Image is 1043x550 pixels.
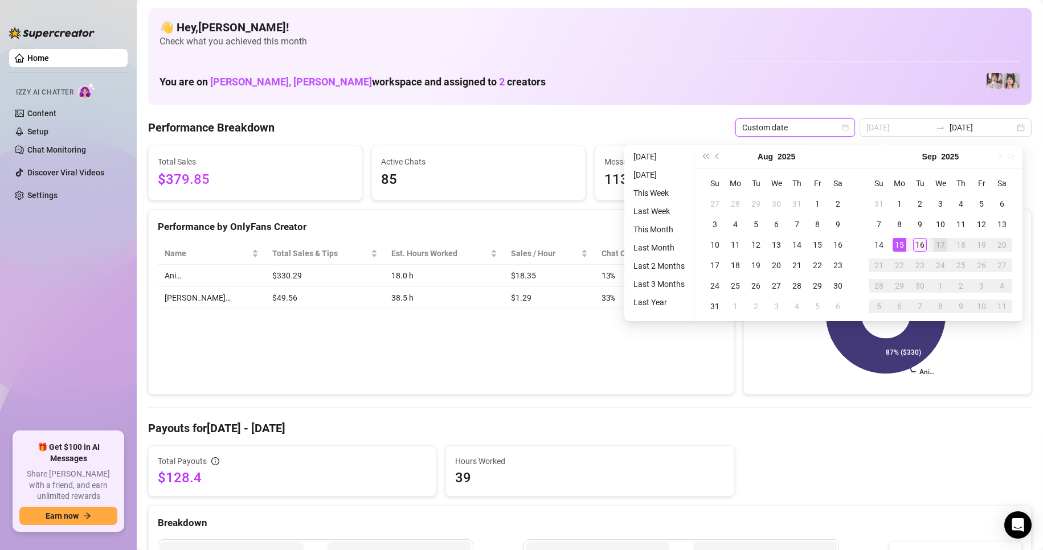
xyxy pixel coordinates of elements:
[19,507,117,525] button: Earn nowarrow-right
[158,219,725,235] div: Performance by OnlyFans Creator
[165,247,249,260] span: Name
[971,214,992,235] td: 2025-09-12
[265,243,385,265] th: Total Sales & Tips
[831,238,845,252] div: 16
[629,150,689,163] li: [DATE]
[787,214,807,235] td: 2025-08-07
[602,292,620,304] span: 33 %
[893,238,906,252] div: 15
[934,279,947,293] div: 1
[828,296,848,317] td: 2025-09-06
[975,258,988,272] div: 26
[787,235,807,255] td: 2025-08-14
[869,276,889,296] td: 2025-09-28
[828,173,848,194] th: Sa
[910,276,930,296] td: 2025-09-30
[811,197,824,211] div: 1
[930,296,951,317] td: 2025-10-08
[27,54,49,63] a: Home
[807,173,828,194] th: Fr
[746,235,766,255] td: 2025-08-12
[787,255,807,276] td: 2025-08-21
[807,255,828,276] td: 2025-08-22
[746,296,766,317] td: 2025-09-02
[629,204,689,218] li: Last Week
[954,279,968,293] div: 2
[749,258,763,272] div: 19
[749,197,763,211] div: 29
[889,255,910,276] td: 2025-09-22
[995,299,1009,313] div: 11
[708,197,722,211] div: 27
[790,197,804,211] div: 31
[930,235,951,255] td: 2025-09-17
[158,469,427,487] span: $128.4
[936,123,945,132] span: to
[790,299,804,313] div: 4
[504,243,595,265] th: Sales / Hour
[992,173,1012,194] th: Sa
[158,515,1022,531] div: Breakdown
[951,214,971,235] td: 2025-09-11
[866,121,931,134] input: Start date
[954,197,968,211] div: 4
[708,258,722,272] div: 17
[705,173,725,194] th: Su
[893,258,906,272] div: 22
[746,255,766,276] td: 2025-08-19
[872,238,886,252] div: 14
[708,238,722,252] div: 10
[790,258,804,272] div: 21
[950,121,1015,134] input: End date
[725,194,746,214] td: 2025-07-28
[790,217,804,231] div: 7
[934,217,947,231] div: 10
[787,276,807,296] td: 2025-08-28
[831,299,845,313] div: 6
[913,238,927,252] div: 16
[992,214,1012,235] td: 2025-09-13
[951,276,971,296] td: 2025-10-02
[381,155,576,168] span: Active Chats
[158,243,265,265] th: Name
[729,258,742,272] div: 18
[766,255,787,276] td: 2025-08-20
[629,295,689,309] li: Last Year
[148,420,1032,436] h4: Payouts for [DATE] - [DATE]
[971,276,992,296] td: 2025-10-03
[975,217,988,231] div: 12
[455,455,724,467] span: Hours Worked
[385,265,504,287] td: 18.0 h
[729,279,742,293] div: 25
[971,194,992,214] td: 2025-09-05
[951,194,971,214] td: 2025-09-04
[705,235,725,255] td: 2025-08-10
[158,169,353,191] span: $379.85
[922,145,937,168] button: Choose a month
[995,238,1009,252] div: 20
[770,217,783,231] div: 6
[872,299,886,313] div: 5
[27,191,58,200] a: Settings
[742,119,848,136] span: Custom date
[504,265,595,287] td: $18.35
[766,173,787,194] th: We
[910,194,930,214] td: 2025-09-02
[971,296,992,317] td: 2025-10-10
[746,173,766,194] th: Tu
[807,194,828,214] td: 2025-08-01
[746,276,766,296] td: 2025-08-26
[210,76,372,88] span: [PERSON_NAME], [PERSON_NAME]
[381,169,576,191] span: 85
[749,217,763,231] div: 5
[913,299,927,313] div: 7
[930,255,951,276] td: 2025-09-24
[749,279,763,293] div: 26
[930,173,951,194] th: We
[869,296,889,317] td: 2025-10-05
[770,238,783,252] div: 13
[951,296,971,317] td: 2025-10-09
[711,145,724,168] button: Previous month (PageUp)
[828,276,848,296] td: 2025-08-30
[708,217,722,231] div: 3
